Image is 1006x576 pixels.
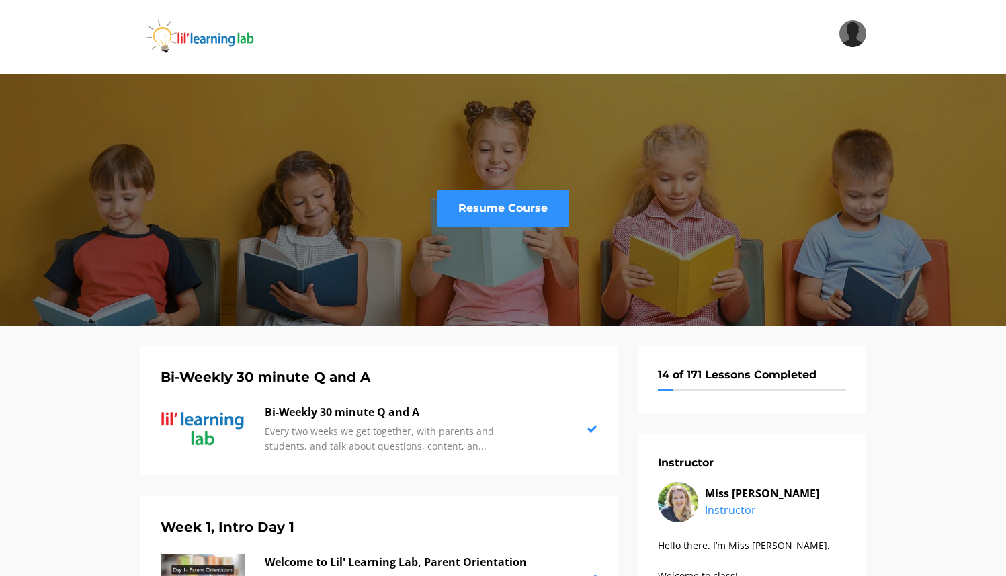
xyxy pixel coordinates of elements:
h5: Bi-Weekly 30 minute Q and A [161,366,597,388]
p: Miss [PERSON_NAME] [705,485,846,503]
a: Resume Course [437,190,569,227]
img: uVhVVy84RqujZMVvaW3a_instructor-headshot_300x300.png [658,482,698,522]
p: Instructor [705,502,846,520]
img: 4PhO0kh5RXGZUtBlzLiX_product-thumbnail_1280x720.png [161,404,245,451]
h5: Week 1, Intro Day 1 [161,516,597,538]
p: Welcome to Lil' Learning Lab, Parent Orientation [265,554,534,571]
h6: Instructor [658,454,846,472]
h6: 14 of 171 Lessons Completed [658,366,846,384]
p: Bi-Weekly 30 minute Q and A [265,404,534,421]
img: b69540b4e3c2b2a40aee966d5313ed02 [839,20,866,47]
img: iJObvVIsTmeLBah9dr2P_logo_360x80.png [140,20,294,54]
p: Every two weeks we get together, with parents and students, and talk about questions, content, an... [265,424,534,454]
a: Bi-Weekly 30 minute Q and A Every two weeks we get together, with parents and students, and talk ... [161,404,597,454]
